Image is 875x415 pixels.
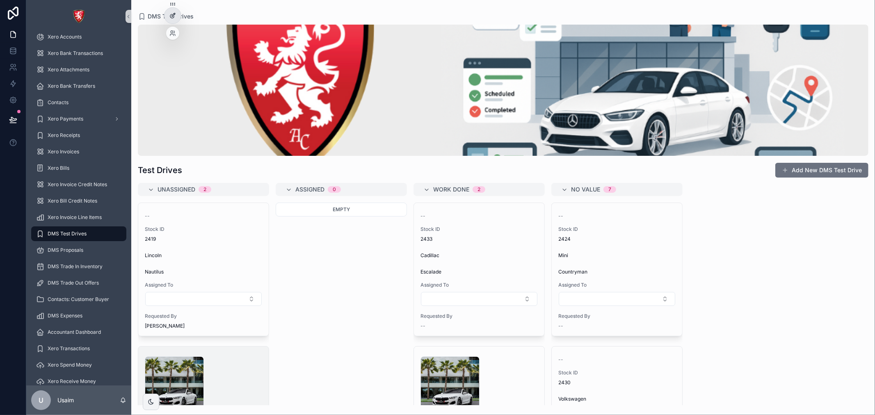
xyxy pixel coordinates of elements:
span: Xero Accounts [48,34,82,40]
a: Xero Invoices [31,144,126,159]
span: 2419 [145,236,262,242]
span: DMS Test Drives [48,230,87,237]
span: 2430 [558,379,676,386]
a: Xero Accounts [31,30,126,44]
span: Countryman [558,269,587,275]
span: Lincoln [145,252,162,259]
a: Xero Receive Money [31,374,126,389]
span: -- [558,323,563,329]
span: Xero Attachments [48,66,89,73]
span: Requested By [558,313,676,319]
a: DMS Expenses [31,308,126,323]
span: Assigned [295,185,324,194]
span: Stock ID [558,369,676,376]
a: --Stock ID2419LincolnNautilusAssigned ToSelect ButtonRequested By[PERSON_NAME] [138,203,269,336]
span: -- [558,356,563,363]
div: 2 [477,186,480,193]
span: Xero Receive Money [48,378,96,385]
span: Cadillac [420,252,439,259]
h1: Test Drives [138,164,182,176]
span: 2433 [420,236,538,242]
button: Select Button [421,292,537,306]
span: Xero Invoices [48,148,79,155]
span: Requested By [145,313,262,319]
a: Xero Invoice Line Items [31,210,126,225]
span: Xero Receipts [48,132,80,139]
span: Contacts [48,99,69,106]
div: 2 [203,186,206,193]
span: -- [145,213,150,219]
span: Xero Bill Credit Notes [48,198,97,204]
img: App logo [72,10,85,23]
span: Requested By [420,313,538,319]
span: U [39,395,43,405]
span: Assigned To [145,282,262,288]
span: Empty [333,206,350,212]
a: Xero Invoice Credit Notes [31,177,126,192]
div: scrollable content [26,33,131,385]
span: Escalade [420,269,441,275]
a: --Stock ID2424MiniCountrymanAssigned ToSelect ButtonRequested By-- [551,203,683,336]
a: DMS Test Drives [31,226,126,241]
a: DMS Trade Out Offers [31,276,126,290]
button: Select Button [559,292,675,306]
span: No value [571,185,600,194]
span: Mini [558,252,568,259]
a: DMS Test Drives [138,12,194,21]
a: --Stock ID2433CadillacEscaladeAssigned ToSelect ButtonRequested By-- [414,203,545,336]
span: Xero Spend Money [48,362,92,368]
button: Select Button [145,292,262,306]
span: DMS Proposals [48,247,83,253]
span: Stock ID [558,226,676,233]
a: Accountant Dashboard [31,325,126,340]
div: 0 [333,186,336,193]
a: Xero Attachments [31,62,126,77]
span: Assigned To [420,282,538,288]
span: Unassigned [158,185,195,194]
span: Xero Bills [48,165,69,171]
span: 2424 [558,236,676,242]
a: Contacts [31,95,126,110]
span: DMS Test Drives [148,12,194,21]
a: Xero Bank Transfers [31,79,126,93]
span: Xero Invoice Line Items [48,214,102,221]
a: Contacts: Customer Buyer [31,292,126,307]
span: Xero Payments [48,116,83,122]
a: Xero Bill Credit Notes [31,194,126,208]
a: Xero Bills [31,161,126,176]
span: Stock ID [420,226,538,233]
span: Nautilus [145,269,164,275]
span: Assigned To [558,282,676,288]
span: -- [558,213,563,219]
span: Xero Invoice Credit Notes [48,181,107,188]
span: -- [420,323,425,329]
a: Xero Payments [31,112,126,126]
p: Usaim [57,396,74,404]
a: DMS Proposals [31,243,126,258]
span: DMS Trade In Inventory [48,263,103,270]
span: Xero Transactions [48,345,90,352]
a: Xero Spend Money [31,358,126,372]
span: DMS Expenses [48,312,82,319]
span: DMS Trade Out Offers [48,280,99,286]
span: Xero Bank Transfers [48,83,95,89]
a: Xero Receipts [31,128,126,143]
a: DMS Trade In Inventory [31,259,126,274]
span: Work Done [433,185,469,194]
div: 7 [608,186,611,193]
span: Volkswagen [558,396,586,402]
span: Accountant Dashboard [48,329,101,335]
span: [PERSON_NAME] [145,323,262,329]
a: Xero Transactions [31,341,126,356]
span: Contacts: Customer Buyer [48,296,109,303]
span: -- [420,213,425,219]
a: Xero Bank Transactions [31,46,126,61]
span: Stock ID [145,226,262,233]
span: Xero Bank Transactions [48,50,103,57]
button: Add New DMS Test Drive [775,163,868,178]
